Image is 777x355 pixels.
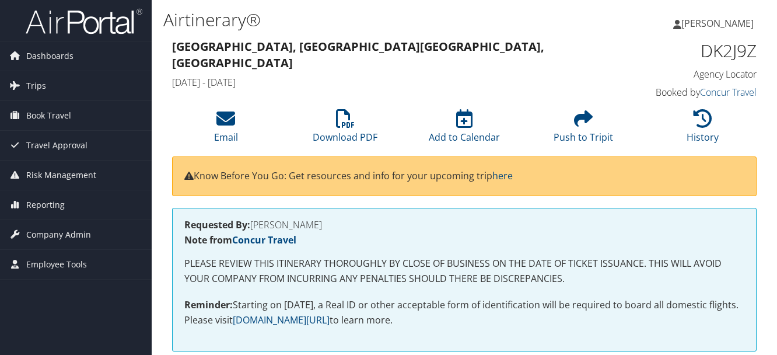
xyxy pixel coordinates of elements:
[26,220,91,249] span: Company Admin
[26,8,142,35] img: airportal-logo.png
[172,76,606,89] h4: [DATE] - [DATE]
[554,116,613,144] a: Push to Tripit
[26,71,46,100] span: Trips
[624,68,757,81] h4: Agency Locator
[687,116,719,144] a: History
[184,298,233,311] strong: Reminder:
[429,116,500,144] a: Add to Calendar
[673,6,765,41] a: [PERSON_NAME]
[624,39,757,63] h1: DK2J9Z
[26,41,73,71] span: Dashboards
[163,8,565,32] h1: Airtinerary®
[184,169,744,184] p: Know Before You Go: Get resources and info for your upcoming trip
[26,161,96,190] span: Risk Management
[233,314,330,326] a: [DOMAIN_NAME][URL]
[214,116,238,144] a: Email
[184,218,250,231] strong: Requested By:
[184,256,744,286] p: PLEASE REVIEW THIS ITINERARY THOROUGHLY BY CLOSE OF BUSINESS ON THE DATE OF TICKET ISSUANCE. THIS...
[184,234,296,246] strong: Note from
[313,116,377,144] a: Download PDF
[492,169,513,182] a: here
[26,101,71,130] span: Book Travel
[624,86,757,99] h4: Booked by
[172,39,544,71] strong: [GEOGRAPHIC_DATA], [GEOGRAPHIC_DATA] [GEOGRAPHIC_DATA], [GEOGRAPHIC_DATA]
[700,86,757,99] a: Concur Travel
[184,220,744,229] h4: [PERSON_NAME]
[26,190,65,220] span: Reporting
[26,131,87,160] span: Travel Approval
[184,298,744,328] p: Starting on [DATE], a Real ID or other acceptable form of identification will be required to boar...
[26,250,87,279] span: Employee Tools
[681,17,754,30] span: [PERSON_NAME]
[232,234,296,246] a: Concur Travel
